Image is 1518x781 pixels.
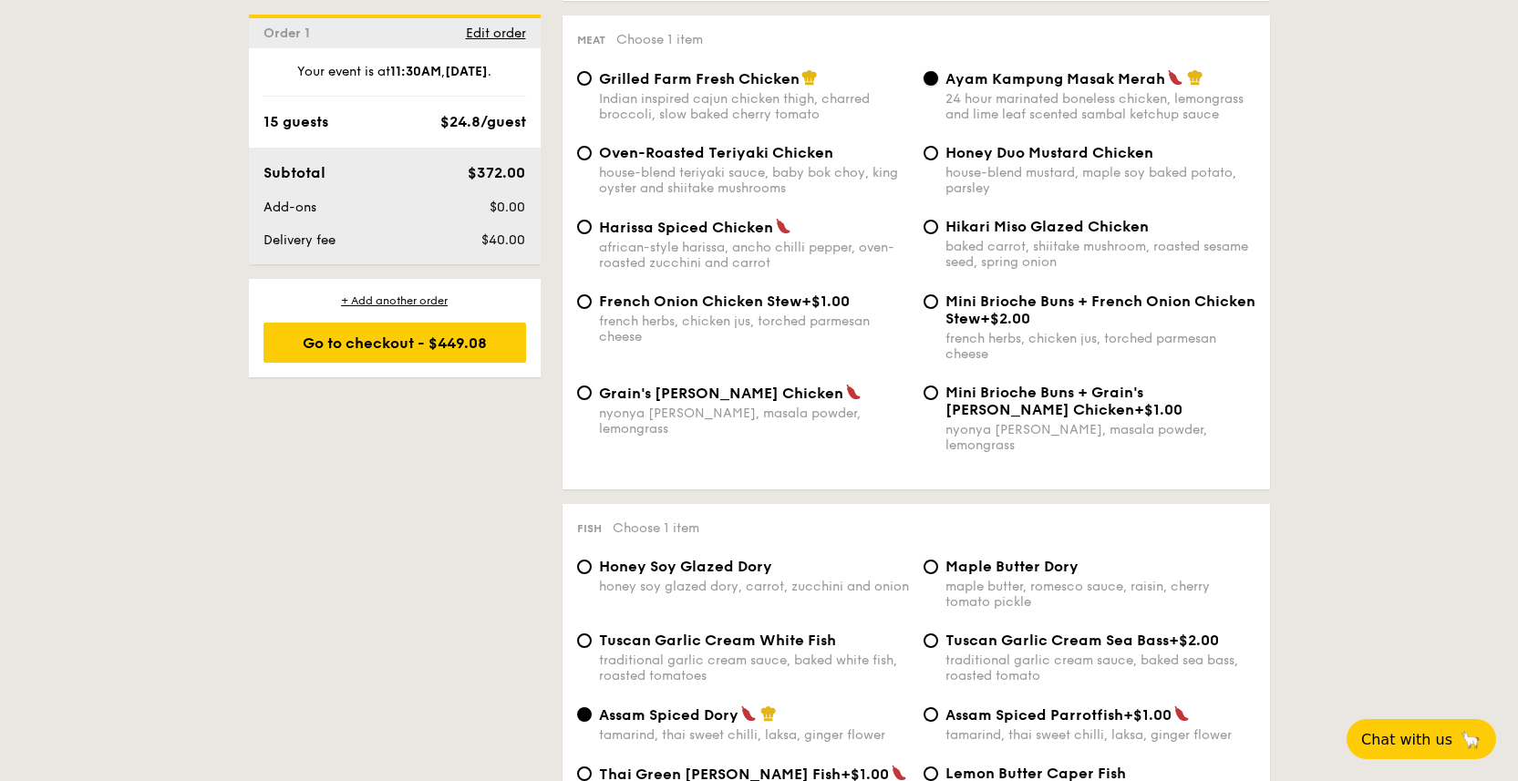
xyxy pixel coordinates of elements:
div: house-blend mustard, maple soy baked potato, parsley [945,165,1255,196]
div: french herbs, chicken jus, torched parmesan cheese [945,331,1255,362]
input: Mini Brioche Buns + French Onion Chicken Stew+$2.00french herbs, chicken jus, torched parmesan ch... [924,294,938,309]
input: Maple Butter Dorymaple butter, romesco sauce, raisin, cherry tomato pickle [924,560,938,574]
div: french herbs, chicken jus, torched parmesan cheese [599,313,909,344]
div: tamarind, thai sweet chilli, laksa, ginger flower [599,727,909,743]
img: icon-chef-hat.a58ddaea.svg [801,69,818,86]
div: traditional garlic cream sauce, baked white fish, roasted tomatoes [599,653,909,683]
div: nyonya [PERSON_NAME], masala powder, lemongrass [945,422,1255,453]
span: Grain's [PERSON_NAME] Chicken [599,385,843,402]
span: Choose 1 item [613,520,699,536]
span: Order 1 [263,26,317,41]
span: +$1.00 [1123,706,1172,724]
div: Your event is at , . [263,63,526,97]
img: icon-spicy.37a8142b.svg [1167,69,1183,86]
div: baked carrot, shiitake mushroom, roasted sesame seed, spring onion [945,239,1255,270]
span: French Onion Chicken Stew [599,293,801,310]
div: 24 hour marinated boneless chicken, lemongrass and lime leaf scented sambal ketchup sauce [945,91,1255,122]
img: icon-spicy.37a8142b.svg [740,705,757,722]
div: Indian inspired cajun chicken thigh, charred broccoli, slow baked cherry tomato [599,91,909,122]
div: + Add another order [263,293,526,308]
input: Harissa Spiced Chickenafrican-style harissa, ancho chilli pepper, oven-roasted zucchini and carrot [577,220,592,234]
span: Grilled Farm Fresh Chicken [599,70,800,87]
div: 15 guests [263,111,328,133]
span: Mini Brioche Buns + French Onion Chicken Stew [945,293,1255,327]
img: icon-spicy.37a8142b.svg [891,765,907,781]
span: +$2.00 [980,310,1030,327]
input: Honey Duo Mustard Chickenhouse-blend mustard, maple soy baked potato, parsley [924,146,938,160]
input: Mini Brioche Buns + Grain's [PERSON_NAME] Chicken+$1.00nyonya [PERSON_NAME], masala powder, lemon... [924,385,938,400]
input: Assam Spiced Dorytamarind, thai sweet chilli, laksa, ginger flower [577,707,592,722]
span: Delivery fee [263,232,336,248]
span: Add-ons [263,200,316,215]
span: Edit order [466,26,526,41]
div: maple butter, romesco sauce, raisin, cherry tomato pickle [945,579,1255,610]
input: French Onion Chicken Stew+$1.00french herbs, chicken jus, torched parmesan cheese [577,294,592,309]
span: Honey Duo Mustard Chicken [945,144,1153,161]
span: Tuscan Garlic Cream Sea Bass [945,632,1169,649]
div: african-style harissa, ancho chilli pepper, oven-roasted zucchini and carrot [599,240,909,271]
span: Harissa Spiced Chicken [599,219,773,236]
span: $372.00 [468,164,525,181]
input: Grilled Farm Fresh ChickenIndian inspired cajun chicken thigh, charred broccoli, slow baked cherr... [577,71,592,86]
input: Tuscan Garlic Cream Sea Bass+$2.00traditional garlic cream sauce, baked sea bass, roasted tomato [924,633,938,648]
input: Grain's [PERSON_NAME] Chickennyonya [PERSON_NAME], masala powder, lemongrass [577,385,592,400]
input: Oven-Roasted Teriyaki Chickenhouse-blend teriyaki sauce, baby bok choy, king oyster and shiitake ... [577,146,592,160]
div: nyonya [PERSON_NAME], masala powder, lemongrass [599,406,909,437]
button: Chat with us🦙 [1347,719,1496,759]
span: Honey Soy Glazed Dory [599,558,772,575]
img: icon-chef-hat.a58ddaea.svg [1187,69,1203,86]
div: honey soy glazed dory, carrot, zucchini and onion [599,579,909,594]
span: Subtotal [263,164,325,181]
span: Maple Butter Dory [945,558,1079,575]
input: Honey Soy Glazed Doryhoney soy glazed dory, carrot, zucchini and onion [577,560,592,574]
strong: [DATE] [445,64,488,79]
span: Assam Spiced Parrotfish [945,706,1123,724]
div: Go to checkout - $449.08 [263,323,526,363]
strong: 11:30AM [390,64,441,79]
span: Assam Spiced Dory [599,706,738,724]
span: $0.00 [490,200,525,215]
span: Hikari Miso Glazed Chicken [945,218,1149,235]
span: Tuscan Garlic Cream White Fish [599,632,836,649]
span: Mini Brioche Buns + Grain's [PERSON_NAME] Chicken [945,384,1143,418]
input: Ayam Kampung Masak Merah24 hour marinated boneless chicken, lemongrass and lime leaf scented samb... [924,71,938,86]
span: Ayam Kampung Masak Merah [945,70,1165,87]
img: icon-spicy.37a8142b.svg [1173,705,1190,722]
span: Oven-Roasted Teriyaki Chicken [599,144,833,161]
span: +$1.00 [801,293,850,310]
div: $24.8/guest [440,111,526,133]
span: Choose 1 item [616,32,703,47]
input: Assam Spiced Parrotfish+$1.00tamarind, thai sweet chilli, laksa, ginger flower [924,707,938,722]
input: Thai Green [PERSON_NAME] Fish+$1.00artisanal green [PERSON_NAME] paste, smashed lemongrass, poach... [577,766,592,781]
span: +$2.00 [1169,632,1219,649]
span: +$1.00 [1134,401,1182,418]
span: Fish [577,522,602,535]
span: $40.00 [481,232,525,248]
img: icon-spicy.37a8142b.svg [845,384,862,400]
div: house-blend teriyaki sauce, baby bok choy, king oyster and shiitake mushrooms [599,165,909,196]
span: Meat [577,34,605,46]
div: traditional garlic cream sauce, baked sea bass, roasted tomato [945,653,1255,683]
input: Tuscan Garlic Cream White Fishtraditional garlic cream sauce, baked white fish, roasted tomatoes [577,633,592,648]
span: Chat with us [1361,731,1452,748]
img: icon-spicy.37a8142b.svg [775,218,791,234]
span: 🦙 [1460,729,1482,750]
input: Lemon Butter Caper Fishcaper, italian parsley, dill, lemon [924,766,938,781]
div: tamarind, thai sweet chilli, laksa, ginger flower [945,727,1255,743]
input: Hikari Miso Glazed Chickenbaked carrot, shiitake mushroom, roasted sesame seed, spring onion [924,220,938,234]
img: icon-chef-hat.a58ddaea.svg [760,705,777,722]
